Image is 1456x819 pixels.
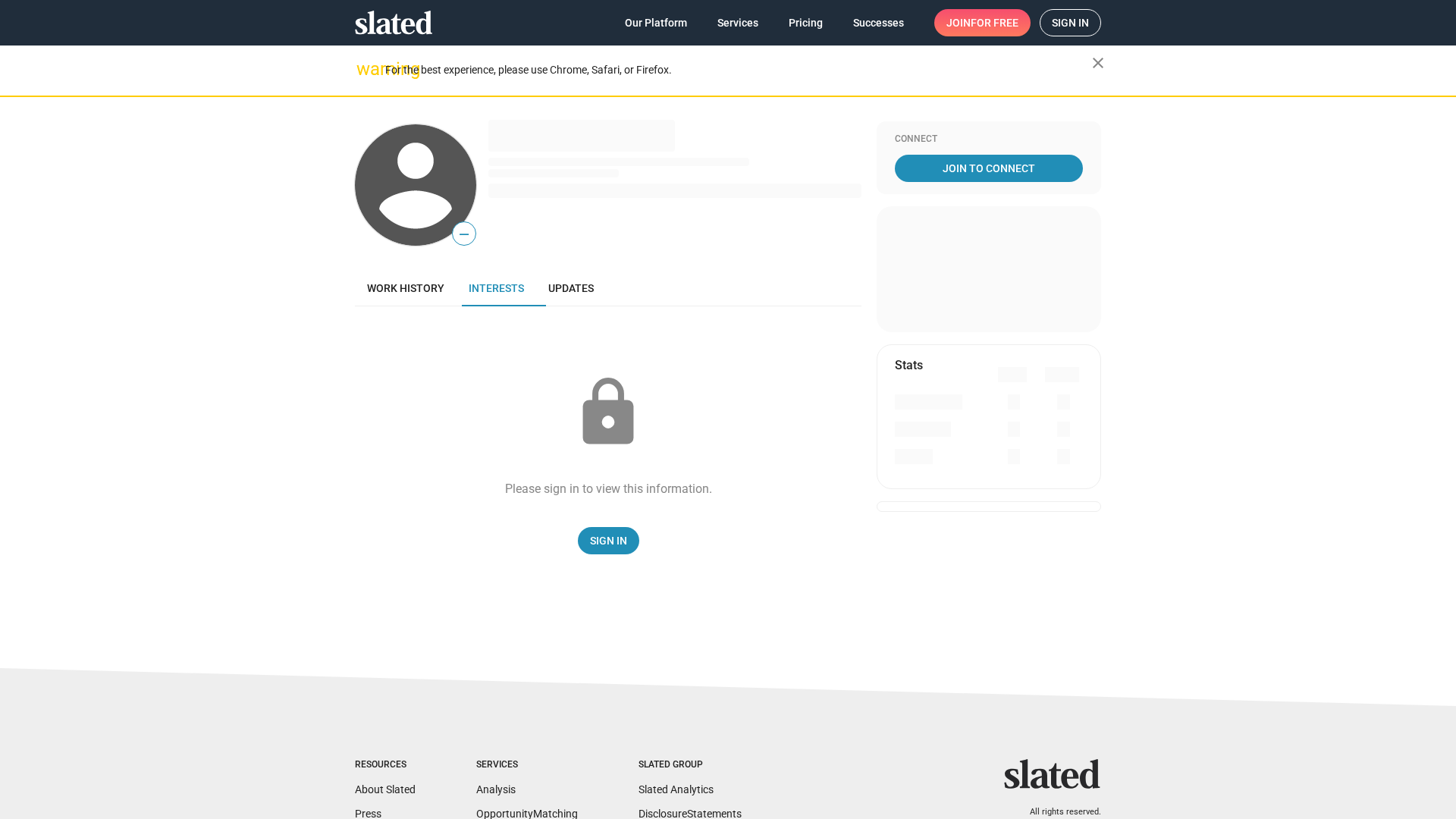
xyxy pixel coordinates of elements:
[946,9,1018,36] span: Join
[505,481,712,497] div: Please sign in to view this information.
[590,527,627,554] span: Sign In
[570,375,646,450] mat-icon: lock
[457,270,536,306] a: Interests
[639,759,742,771] div: Slated Group
[1052,10,1089,36] span: Sign in
[356,60,375,78] mat-icon: warning
[841,9,916,36] a: Successes
[639,783,714,795] a: Slated Analytics
[789,9,823,36] span: Pricing
[717,9,758,36] span: Services
[469,282,524,294] span: Interests
[355,270,457,306] a: Work history
[895,133,1083,146] div: Connect
[705,9,770,36] a: Services
[625,9,687,36] span: Our Platform
[895,357,923,373] mat-card-title: Stats
[853,9,904,36] span: Successes
[476,783,516,795] a: Analysis
[355,783,416,795] a: About Slated
[971,9,1018,36] span: for free
[536,270,606,306] a: Updates
[476,759,578,771] div: Services
[1040,9,1101,36] a: Sign in
[777,9,835,36] a: Pricing
[578,527,639,554] a: Sign In
[898,155,1080,182] span: Join To Connect
[613,9,699,36] a: Our Platform
[367,282,444,294] span: Work history
[548,282,594,294] span: Updates
[355,759,416,771] div: Resources
[934,9,1031,36] a: Joinfor free
[385,60,1092,80] div: For the best experience, please use Chrome, Safari, or Firefox.
[895,155,1083,182] a: Join To Connect
[1089,54,1107,72] mat-icon: close
[453,224,475,244] span: —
